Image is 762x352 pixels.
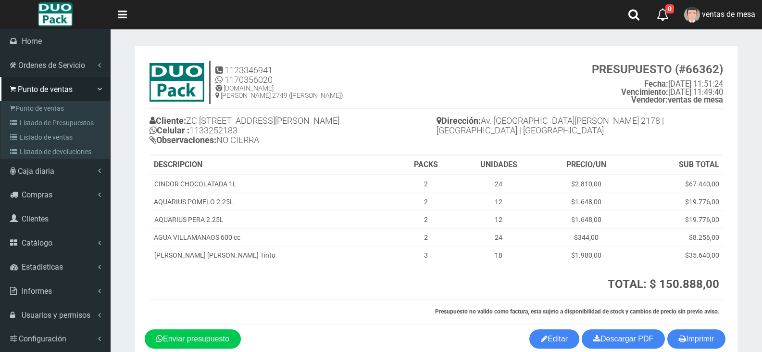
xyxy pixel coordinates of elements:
strong: Presupuesto no valido como factura, esta sujeto a disponibilidad de stock y cambios de precio sin... [435,308,719,315]
h5: [DOMAIN_NAME] [PERSON_NAME] 2749 ([PERSON_NAME]) [215,85,343,100]
th: PRECIO/UN [541,156,632,175]
th: DESCRIPCION [150,156,396,175]
th: UNIDADES [456,156,541,175]
td: $1.980,00 [541,246,632,264]
strong: Vendedor: [631,95,668,104]
td: 24 [456,175,541,193]
b: Dirección: [437,116,481,126]
a: Enviar presupuesto [145,329,241,349]
td: $8.256,00 [632,228,723,246]
button: Imprimir [667,329,725,349]
h4: ZC [STREET_ADDRESS][PERSON_NAME] 1133252183 NO CIERRA [150,114,437,149]
td: AQUARIUS PERA 2.25L [150,210,396,228]
td: $2.810,00 [541,175,632,193]
td: 3 [396,246,456,264]
img: 9k= [150,63,204,102]
span: Catálogo [22,238,52,248]
td: 2 [396,193,456,210]
img: Logo grande [38,2,72,26]
span: Compras [22,190,52,199]
a: Punto de ventas [3,101,110,116]
td: 2 [396,175,456,193]
b: Celular : [150,125,189,135]
td: $67.440,00 [632,175,723,193]
td: $35.640,00 [632,246,723,264]
td: 24 [456,228,541,246]
td: 12 [456,210,541,228]
td: $1.648,00 [541,210,632,228]
strong: TOTAL: $ 150.888,00 [608,277,719,291]
img: User Image [684,7,700,23]
b: Cliente: [150,116,186,126]
a: Editar [529,329,579,349]
h4: 1123346941 1170356020 [215,65,343,85]
th: PACKS [396,156,456,175]
span: Informes [22,287,52,296]
strong: Vencimiento: [621,88,668,97]
th: SUB TOTAL [632,156,723,175]
a: Listado de ventas [3,130,110,144]
td: AGUA VILLAMANAOS 600 cc [150,228,396,246]
td: CINDOR CHOCOLATADA 1L [150,175,396,193]
span: Configuración [19,334,66,343]
span: Estadisticas [22,262,63,272]
span: Enviar presupuesto [163,335,229,343]
span: Clientes [22,214,49,223]
td: $19.776,00 [632,193,723,210]
a: Descargar PDF [582,329,665,349]
span: 0 [665,4,674,13]
td: AQUARIUS POMELO 2.25L [150,193,396,210]
span: Home [22,37,42,46]
span: Caja diaria [18,167,54,176]
td: 2 [396,210,456,228]
h4: Av. [GEOGRAPHIC_DATA][PERSON_NAME] 2178 | [GEOGRAPHIC_DATA] | [GEOGRAPHIC_DATA] [437,114,724,140]
b: ventas de mesa [631,95,723,104]
td: 2 [396,228,456,246]
td: [PERSON_NAME] [PERSON_NAME] Tinto [150,246,396,264]
span: Punto de ventas [18,85,73,94]
strong: Fecha: [644,79,668,89]
td: 18 [456,246,541,264]
td: $19.776,00 [632,210,723,228]
a: Listado de Presupuestos [3,116,110,130]
td: $1.648,00 [541,193,632,210]
span: ventas de mesa [702,10,755,19]
span: Ordenes de Servicio [18,61,85,70]
td: $344,00 [541,228,632,246]
small: [DATE] 11:51:24 [DATE] 11:49:40 [592,63,723,104]
strong: PRESUPUESTO (#66362) [592,63,723,76]
a: Listado de devoluciones [3,144,110,159]
td: 12 [456,193,541,210]
b: Observaciones: [150,135,216,145]
span: Usuarios y permisos [22,311,90,320]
